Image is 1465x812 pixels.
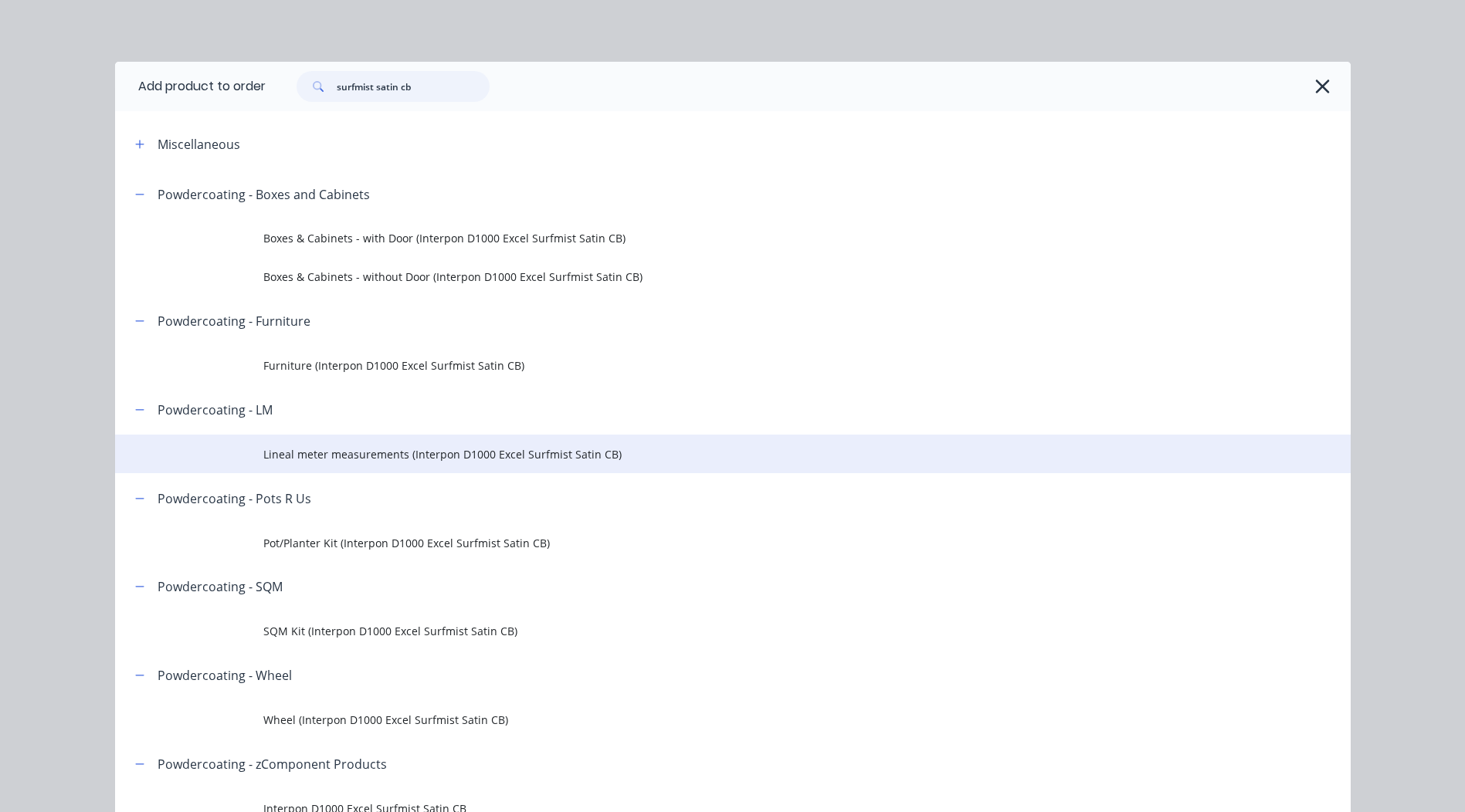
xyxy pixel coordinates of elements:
div: Add product to order [115,62,266,111]
div: Powdercoating - zComponent Products [158,755,387,773]
div: Miscellaneous [158,135,240,154]
span: Pot/Planter Kit (Interpon D1000 Excel Surfmist Satin CB) [263,535,1133,551]
input: Search... [337,71,490,102]
div: Powdercoating - Wheel [158,666,292,685]
div: Powdercoating - Pots R Us [158,489,311,508]
div: Powdercoating - LM [158,401,273,419]
div: Powdercoating - Boxes and Cabinets [158,185,370,204]
div: Powdercoating - Furniture [158,312,310,330]
div: Powdercoating - SQM [158,577,283,596]
span: Boxes & Cabinets - with Door (Interpon D1000 Excel Surfmist Satin CB) [263,230,1133,246]
span: Lineal meter measurements (Interpon D1000 Excel Surfmist Satin CB) [263,446,1133,462]
span: SQM Kit (Interpon D1000 Excel Surfmist Satin CB) [263,623,1133,639]
span: Wheel (Interpon D1000 Excel Surfmist Satin CB) [263,712,1133,728]
span: Boxes & Cabinets - without Door (Interpon D1000 Excel Surfmist Satin CB) [263,269,1133,285]
span: Furniture (Interpon D1000 Excel Surfmist Satin CB) [263,357,1133,374]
